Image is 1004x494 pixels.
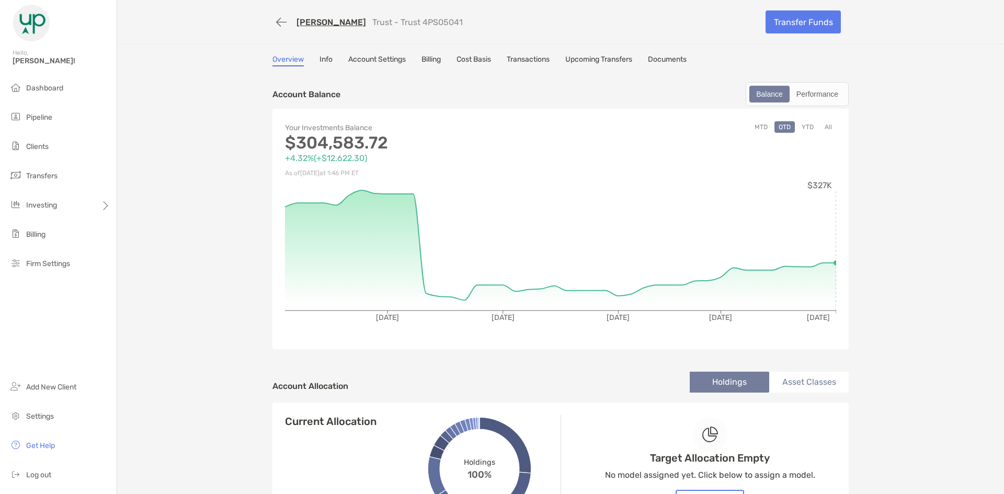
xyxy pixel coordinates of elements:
span: Clients [26,142,49,151]
img: pipeline icon [9,110,22,123]
img: settings icon [9,409,22,422]
li: Asset Classes [769,372,849,393]
img: transfers icon [9,169,22,181]
p: Your Investments Balance [285,121,561,134]
span: Holdings [464,457,495,466]
button: YTD [797,121,818,133]
tspan: [DATE] [376,313,399,322]
tspan: [DATE] [807,313,830,322]
tspan: [DATE] [607,313,630,322]
img: clients icon [9,140,22,152]
a: Upcoming Transfers [565,55,632,66]
p: Account Balance [272,88,340,101]
span: Log out [26,470,51,479]
img: dashboard icon [9,81,22,94]
span: Add New Client [26,383,76,392]
button: QTD [774,121,795,133]
img: investing icon [9,198,22,211]
span: Dashboard [26,84,63,93]
p: Trust - Trust 4PS05041 [372,17,463,27]
tspan: $327K [807,180,832,190]
p: +4.32% ( +$12,622.30 ) [285,152,561,165]
div: Performance [791,87,844,101]
img: get-help icon [9,439,22,451]
a: Cost Basis [457,55,491,66]
button: All [820,121,836,133]
img: Zoe Logo [13,4,50,42]
span: Pipeline [26,113,52,122]
h4: Account Allocation [272,381,348,391]
li: Holdings [690,372,769,393]
a: Overview [272,55,304,66]
span: Billing [26,230,45,239]
span: Firm Settings [26,259,70,268]
h4: Target Allocation Empty [650,452,770,464]
img: firm-settings icon [9,257,22,269]
p: As of [DATE] at 1:46 PM ET [285,167,561,180]
span: Settings [26,412,54,421]
h4: Current Allocation [285,415,376,428]
div: segmented control [746,82,849,106]
tspan: [DATE] [492,313,515,322]
p: No model assigned yet. Click below to assign a model. [605,468,815,481]
p: $304,583.72 [285,136,561,150]
span: [PERSON_NAME]! [13,56,110,65]
a: Transfer Funds [766,10,841,33]
img: add_new_client icon [9,380,22,393]
div: Balance [750,87,789,101]
span: Transfers [26,171,58,180]
span: Investing [26,201,57,210]
a: Account Settings [348,55,406,66]
span: Get Help [26,441,55,450]
button: MTD [750,121,772,133]
tspan: [DATE] [709,313,732,322]
a: Info [320,55,333,66]
img: billing icon [9,227,22,240]
a: Transactions [507,55,550,66]
a: Billing [421,55,441,66]
a: [PERSON_NAME] [296,17,366,27]
img: logout icon [9,468,22,480]
a: Documents [648,55,687,66]
span: 100% [467,466,492,480]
